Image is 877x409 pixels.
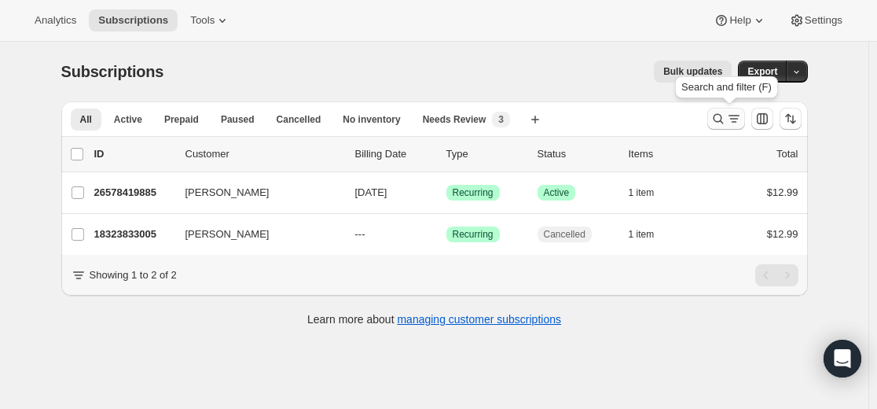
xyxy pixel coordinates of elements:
[90,267,177,283] p: Showing 1 to 2 of 2
[307,311,561,327] p: Learn more about
[221,113,255,126] span: Paused
[185,227,270,242] span: [PERSON_NAME]
[94,146,173,162] p: ID
[355,228,365,240] span: ---
[98,14,168,27] span: Subscriptions
[61,63,164,80] span: Subscriptions
[751,108,773,130] button: Customize table column order and visibility
[663,65,722,78] span: Bulk updates
[805,14,842,27] span: Settings
[544,228,585,241] span: Cancelled
[747,65,777,78] span: Export
[94,223,798,245] div: 18323833005[PERSON_NAME]---SuccessRecurringCancelled1 item$12.99
[94,146,798,162] div: IDCustomerBilling DateTypeStatusItemsTotal
[164,113,199,126] span: Prepaid
[498,113,504,126] span: 3
[355,186,387,198] span: [DATE]
[35,14,76,27] span: Analytics
[25,9,86,31] button: Analytics
[704,9,776,31] button: Help
[629,228,655,241] span: 1 item
[629,186,655,199] span: 1 item
[629,223,672,245] button: 1 item
[654,61,732,83] button: Bulk updates
[277,113,321,126] span: Cancelled
[780,9,852,31] button: Settings
[185,146,343,162] p: Customer
[767,186,798,198] span: $12.99
[738,61,787,83] button: Export
[94,227,173,242] p: 18323833005
[89,9,178,31] button: Subscriptions
[729,14,750,27] span: Help
[453,186,494,199] span: Recurring
[707,108,745,130] button: Search and filter results
[824,340,861,378] div: Open Intercom Messenger
[94,182,798,204] div: 26578419885[PERSON_NAME][DATE]SuccessRecurringSuccessActive1 item$12.99
[94,185,173,201] p: 26578419885
[538,146,616,162] p: Status
[629,146,707,162] div: Items
[185,185,270,201] span: [PERSON_NAME]
[397,313,561,326] a: managing customer subscriptions
[523,109,548,131] button: Create new view
[776,146,798,162] p: Total
[80,113,92,126] span: All
[453,228,494,241] span: Recurring
[780,108,802,130] button: Sort the results
[176,222,333,247] button: [PERSON_NAME]
[114,113,142,126] span: Active
[176,180,333,205] button: [PERSON_NAME]
[767,228,798,240] span: $12.99
[190,14,215,27] span: Tools
[181,9,240,31] button: Tools
[755,264,798,286] nav: Pagination
[629,182,672,204] button: 1 item
[446,146,525,162] div: Type
[343,113,400,126] span: No inventory
[544,186,570,199] span: Active
[355,146,434,162] p: Billing Date
[423,113,486,126] span: Needs Review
